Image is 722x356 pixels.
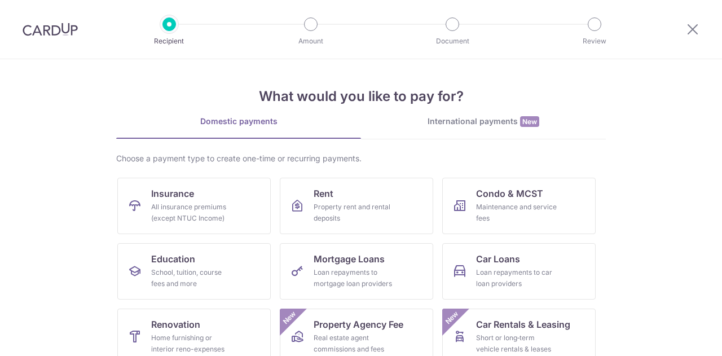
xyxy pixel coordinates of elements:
[411,36,494,47] p: Document
[442,243,596,300] a: Car LoansLoan repayments to car loan providers
[116,86,606,107] h4: What would you like to pay for?
[314,187,333,200] span: Rent
[520,116,539,127] span: New
[116,153,606,164] div: Choose a payment type to create one-time or recurring payments.
[117,243,271,300] a: EducationSchool, tuition, course fees and more
[476,252,520,266] span: Car Loans
[151,187,194,200] span: Insurance
[443,309,461,327] span: New
[127,36,211,47] p: Recipient
[314,332,395,355] div: Real estate agent commissions and fees
[314,267,395,289] div: Loan repayments to mortgage loan providers
[151,318,200,331] span: Renovation
[151,201,232,224] div: All insurance premiums (except NTUC Income)
[117,178,271,234] a: InsuranceAll insurance premiums (except NTUC Income)
[23,23,78,36] img: CardUp
[553,36,636,47] p: Review
[151,267,232,289] div: School, tuition, course fees and more
[442,178,596,234] a: Condo & MCSTMaintenance and service fees
[476,267,557,289] div: Loan repayments to car loan providers
[314,201,395,224] div: Property rent and rental deposits
[314,252,385,266] span: Mortgage Loans
[280,178,433,234] a: RentProperty rent and rental deposits
[269,36,353,47] p: Amount
[361,116,606,128] div: International payments
[280,309,299,327] span: New
[151,252,195,266] span: Education
[650,322,711,350] iframe: Opens a widget where you can find more information
[476,187,543,200] span: Condo & MCST
[151,332,232,355] div: Home furnishing or interior reno-expenses
[116,116,361,127] div: Domestic payments
[476,201,557,224] div: Maintenance and service fees
[476,318,570,331] span: Car Rentals & Leasing
[280,243,433,300] a: Mortgage LoansLoan repayments to mortgage loan providers
[314,318,403,331] span: Property Agency Fee
[476,332,557,355] div: Short or long‑term vehicle rentals & leases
